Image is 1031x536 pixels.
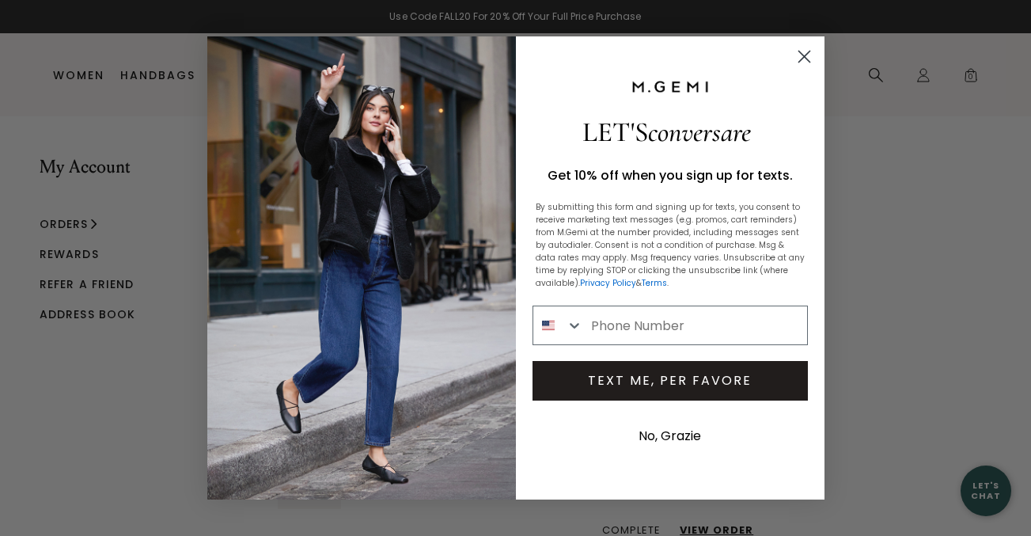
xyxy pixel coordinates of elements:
span: Get 10% off when you sign up for texts. [548,166,793,184]
button: Close dialog [790,43,818,70]
a: Privacy Policy [580,277,636,289]
img: 8e0fdc03-8c87-4df5-b69c-a6dfe8fe7031.jpeg [207,36,516,500]
p: By submitting this form and signing up for texts, you consent to receive marketing text messages ... [536,201,805,290]
img: United States [542,319,555,332]
span: conversare [648,116,751,149]
button: Search Countries [533,306,584,344]
input: Phone Number [583,306,806,344]
img: M.Gemi [631,80,710,94]
button: TEXT ME, PER FAVORE [533,361,808,401]
span: LET'S [582,116,751,149]
button: No, Grazie [631,416,709,456]
a: Terms [642,277,667,289]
